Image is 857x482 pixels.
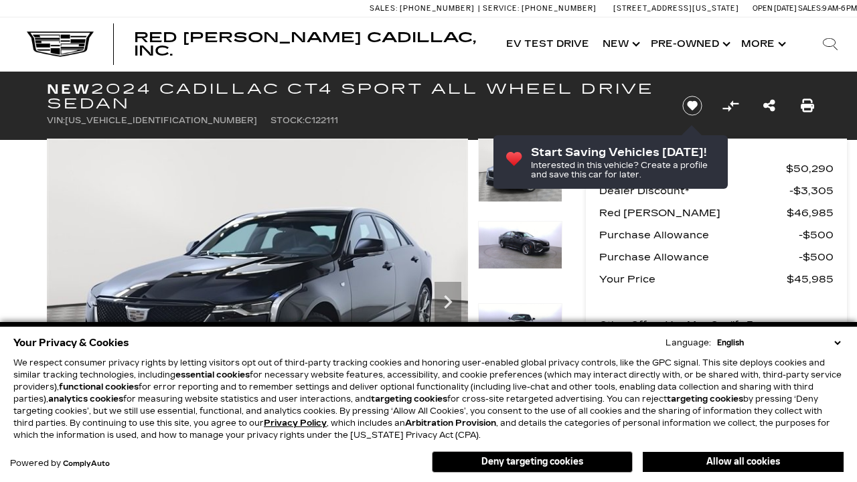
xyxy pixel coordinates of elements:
[801,96,814,115] a: Print this New 2024 Cadillac CT4 Sport All Wheel Drive Sedan
[478,221,562,269] img: New 2024 Black Raven Cadillac Sport image 2
[799,248,834,266] span: $500
[134,31,486,58] a: Red [PERSON_NAME] Cadillac, Inc.
[370,5,478,12] a: Sales: [PHONE_NUMBER]
[270,116,305,125] span: Stock:
[499,17,596,71] a: EV Test Drive
[599,226,799,244] span: Purchase Allowance
[798,4,822,13] span: Sales:
[599,204,787,222] span: Red [PERSON_NAME]
[599,316,763,335] p: Other Offers You May Qualify For
[644,17,734,71] a: Pre-Owned
[596,17,644,71] a: New
[599,204,834,222] a: Red [PERSON_NAME] $46,985
[63,460,110,468] a: ComplyAuto
[134,29,476,59] span: Red [PERSON_NAME] Cadillac, Inc.
[787,204,834,222] span: $46,985
[175,370,250,380] strong: essential cookies
[305,116,338,125] span: C122111
[666,339,711,347] div: Language:
[667,394,743,404] strong: targeting cookies
[27,31,94,57] img: Cadillac Dark Logo with Cadillac White Text
[799,226,834,244] span: $500
[47,116,65,125] span: VIN:
[787,270,834,289] span: $45,985
[478,139,562,202] img: New 2024 Black Raven Cadillac Sport image 1
[599,270,787,289] span: Your Price
[47,82,659,111] h1: 2024 Cadillac CT4 Sport All Wheel Drive Sedan
[10,459,110,468] div: Powered by
[65,116,257,125] span: [US_VEHICLE_IDENTIFICATION_NUMBER]
[734,17,790,71] button: More
[483,4,520,13] span: Service:
[613,4,739,13] a: [STREET_ADDRESS][US_STATE]
[753,4,797,13] span: Open [DATE]
[47,139,468,455] img: New 2024 Black Raven Cadillac Sport image 1
[599,226,834,244] a: Purchase Allowance $500
[264,418,327,428] a: Privacy Policy
[789,181,834,200] span: $3,305
[478,5,600,12] a: Service: [PHONE_NUMBER]
[599,159,786,178] span: MSRP
[763,96,775,115] a: Share this New 2024 Cadillac CT4 Sport All Wheel Drive Sedan
[599,248,834,266] a: Purchase Allowance $500
[478,303,562,351] img: New 2024 Black Raven Cadillac Sport image 3
[522,4,597,13] span: [PHONE_NUMBER]
[714,337,844,349] select: Language Select
[400,4,475,13] span: [PHONE_NUMBER]
[13,357,844,441] p: We respect consumer privacy rights by letting visitors opt out of third-party tracking cookies an...
[599,270,834,289] a: Your Price $45,985
[59,382,139,392] strong: functional cookies
[48,394,123,404] strong: analytics cookies
[786,159,834,178] span: $50,290
[599,181,834,200] a: Dealer Discount* $3,305
[599,181,789,200] span: Dealer Discount*
[643,452,844,472] button: Allow all cookies
[371,394,447,404] strong: targeting cookies
[405,418,496,428] strong: Arbitration Provision
[435,282,461,322] div: Next
[432,451,633,473] button: Deny targeting cookies
[720,96,741,116] button: Compare vehicle
[47,81,91,97] strong: New
[599,159,834,178] a: MSRP $50,290
[599,248,799,266] span: Purchase Allowance
[678,95,707,116] button: Save vehicle
[822,4,857,13] span: 9 AM-6 PM
[370,4,398,13] span: Sales:
[13,333,129,352] span: Your Privacy & Cookies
